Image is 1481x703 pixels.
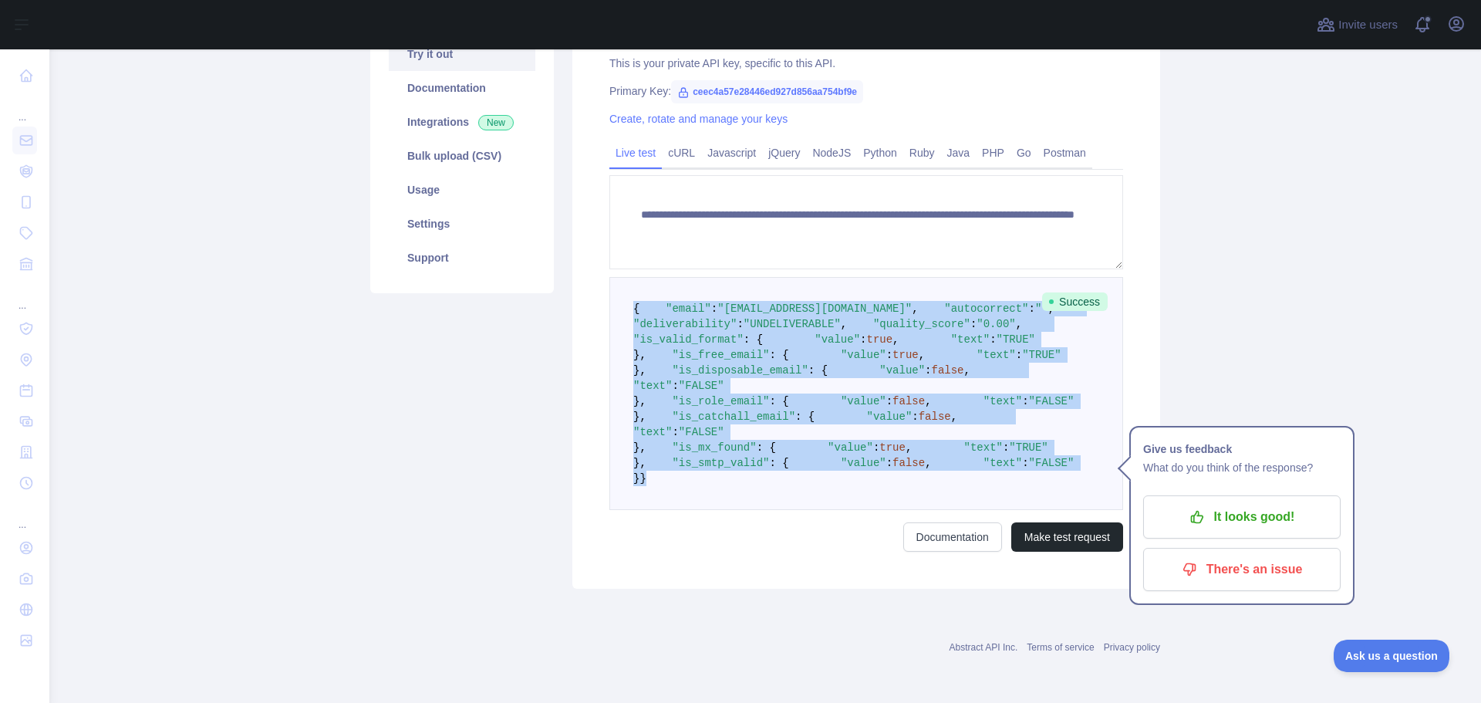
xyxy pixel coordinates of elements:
[1314,12,1401,37] button: Invite users
[1022,395,1028,407] span: :
[679,380,724,392] span: "FALSE"
[925,457,931,469] span: ,
[1027,642,1094,653] a: Terms of service
[1143,495,1341,539] button: It looks good!
[841,349,886,361] span: "value"
[744,333,763,346] span: : {
[1016,349,1022,361] span: :
[903,140,941,165] a: Ruby
[633,472,639,485] span: }
[671,80,863,103] span: ceec4a57e28446ed927d856aa754bf9e
[950,642,1018,653] a: Abstract API Inc.
[744,318,841,330] span: "UNDELIVERABLE"
[769,349,788,361] span: : {
[389,37,535,71] a: Try it out
[672,441,756,454] span: "is_mx_found"
[919,411,951,423] span: false
[633,364,646,377] span: },
[672,426,678,438] span: :
[633,441,646,454] span: },
[925,364,931,377] span: :
[879,364,925,377] span: "value"
[925,395,931,407] span: ,
[757,441,776,454] span: : {
[997,333,1035,346] span: "TRUE"
[951,411,957,423] span: ,
[886,395,892,407] span: :
[1143,458,1341,477] p: What do you think of the response?
[860,333,866,346] span: :
[1016,318,1022,330] span: ,
[903,522,1002,552] a: Documentation
[841,457,886,469] span: "value"
[795,411,815,423] span: : {
[769,395,788,407] span: : {
[1143,440,1341,458] h1: Give us feedback
[609,56,1123,71] div: This is your private API key, specific to this API.
[633,380,672,392] span: "text"
[633,349,646,361] span: },
[672,349,769,361] span: "is_free_email"
[1334,640,1450,672] iframe: Toggle Customer Support
[633,457,646,469] span: },
[1022,349,1061,361] span: "TRUE"
[977,349,1015,361] span: "text"
[964,441,1003,454] span: "text"
[662,140,701,165] a: cURL
[389,139,535,173] a: Bulk upload (CSV)
[828,441,873,454] span: "value"
[1009,441,1047,454] span: "TRUE"
[951,333,990,346] span: "text"
[672,395,769,407] span: "is_role_email"
[389,173,535,207] a: Usage
[808,364,828,377] span: : {
[1011,522,1123,552] button: Make test request
[866,333,892,346] span: true
[879,441,906,454] span: true
[977,318,1015,330] span: "0.00"
[672,457,769,469] span: "is_smtp_valid"
[1338,16,1398,34] span: Invite users
[1029,395,1074,407] span: "FALSE"
[1143,548,1341,591] button: There's an issue
[857,140,903,165] a: Python
[12,500,37,531] div: ...
[672,364,808,377] span: "is_disposable_email"
[941,140,977,165] a: Java
[873,441,879,454] span: :
[672,411,795,423] span: "is_catchall_email"
[478,115,514,130] span: New
[944,302,1028,315] span: "autocorrect"
[1042,292,1108,311] span: Success
[12,93,37,123] div: ...
[1022,457,1028,469] span: :
[609,140,662,165] a: Live test
[912,302,918,315] span: ,
[1104,642,1160,653] a: Privacy policy
[666,302,711,315] span: "email"
[886,457,892,469] span: :
[633,302,639,315] span: {
[1155,556,1329,583] p: There's an issue
[1010,140,1037,165] a: Go
[633,426,672,438] span: "text"
[867,411,913,423] span: "value"
[762,140,806,165] a: jQuery
[633,395,646,407] span: },
[633,333,744,346] span: "is_valid_format"
[919,349,925,361] span: ,
[892,457,925,469] span: false
[633,411,646,423] span: },
[873,318,970,330] span: "quality_score"
[1029,457,1074,469] span: "FALSE"
[815,333,860,346] span: "value"
[609,113,788,125] a: Create, rotate and manage your keys
[983,395,1022,407] span: "text"
[672,380,678,392] span: :
[886,349,892,361] span: :
[906,441,912,454] span: ,
[639,472,646,485] span: }
[12,281,37,312] div: ...
[389,71,535,105] a: Documentation
[389,105,535,139] a: Integrations New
